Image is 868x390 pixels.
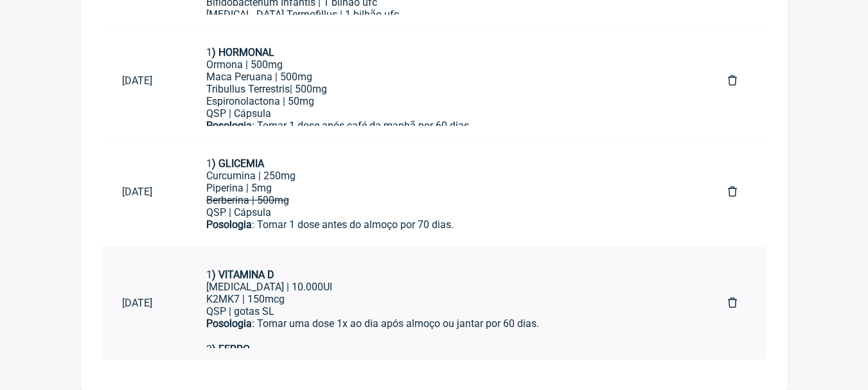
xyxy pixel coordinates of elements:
div: : Tomar 1 dose após café da manhã por 60 dias.ㅤ [206,120,687,133]
a: [DATE] [102,64,186,97]
strong: ) VITAMINA D [212,269,274,281]
a: 1) VITAMINA D[MEDICAL_DATA] | 10.000UIK2MK7 | 150mcgQSP | gotas SLPosologia: Tomar uma dose 1x ao... [186,258,708,348]
strong: Posologia [206,120,252,132]
div: 1 [206,46,687,58]
div: : Tomar 1 dose antes do almoço por 70 dias. 2 [206,218,687,255]
a: 1) HORMONALOrmona | 500mgMaca Peruana | 500mgTribullus Terrestris| 500mgEspironolactona | 50mgQSP... [186,36,708,126]
div: [MEDICAL_DATA] | 10.000UI [206,281,687,293]
div: Ormona | 500mg Maca Peruana | 500mg Tribullus Terrestris| 500mg Espironolactona | 50mg QSP | Cápsula [206,58,687,120]
strong: ) HORMONAL [212,46,274,58]
a: [DATE] [102,287,186,319]
strong: Posologia [206,218,252,231]
div: 1 [206,269,687,281]
strong: Posologia [206,317,252,330]
div: 2 [206,343,687,355]
div: K2MK7 | 150mcg [206,293,687,305]
div: QSP | Cápsula [206,206,687,218]
a: [DATE] [102,175,186,208]
del: Berberina | 500mg [206,194,289,206]
div: Piperina | 5mg [206,182,687,194]
strong: ) GLICEMIA [212,157,264,170]
div: [MEDICAL_DATA] Termofillus | 1 bilhão ufc [206,8,687,21]
div: 1 [206,157,687,170]
div: QSP | gotas SL [206,305,687,317]
div: : Tomar uma dose 1x ao dia após almoço ou jantar por 60 dias. ㅤ [206,317,687,331]
div: Curcumina | 250mg [206,170,687,182]
strong: ) FERRO [212,343,250,355]
a: 1) GLICEMIACurcumina | 250mgPiperina | 5mgBerberina | 500mgQSP | CápsulaPosologia: Tomar 1 dose a... [186,147,708,237]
